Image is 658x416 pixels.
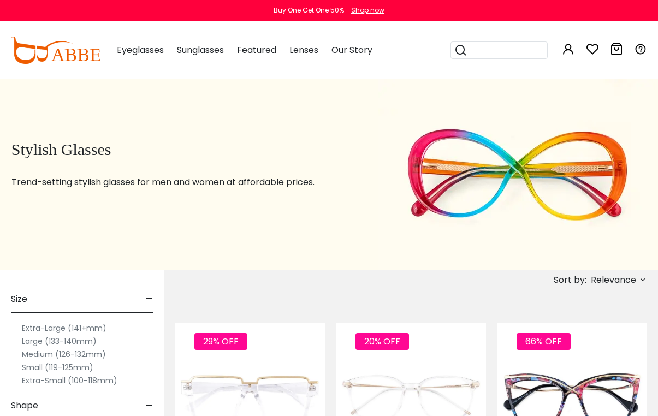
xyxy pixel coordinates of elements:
[346,5,384,15] a: Shop now
[378,79,655,270] img: stylish glasses
[351,5,384,15] div: Shop now
[237,44,276,56] span: Featured
[11,176,351,189] p: Trend-setting stylish glasses for men and women at affordable prices.
[177,44,224,56] span: Sunglasses
[11,286,27,312] span: Size
[11,140,351,159] h1: Stylish Glasses
[22,322,106,335] label: Extra-Large (141+mm)
[117,44,164,56] span: Eyeglasses
[517,333,571,350] span: 66% OFF
[22,335,97,348] label: Large (133-140mm)
[355,333,409,350] span: 20% OFF
[331,44,372,56] span: Our Story
[289,44,318,56] span: Lenses
[11,37,100,64] img: abbeglasses.com
[274,5,344,15] div: Buy One Get One 50%
[22,374,117,387] label: Extra-Small (100-118mm)
[194,333,247,350] span: 29% OFF
[554,274,586,286] span: Sort by:
[146,286,153,312] span: -
[591,270,636,290] span: Relevance
[22,348,106,361] label: Medium (126-132mm)
[22,361,93,374] label: Small (119-125mm)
